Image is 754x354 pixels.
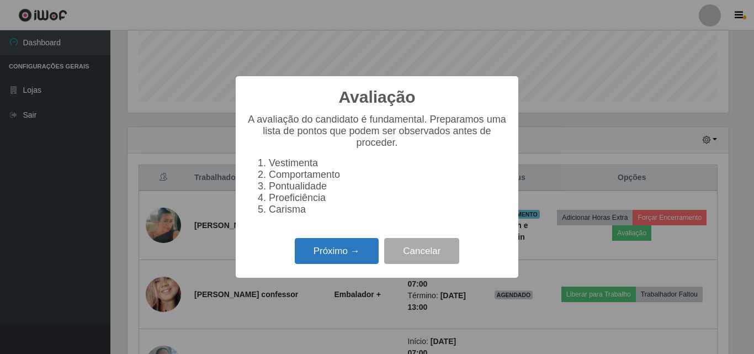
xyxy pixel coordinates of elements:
p: A avaliação do candidato é fundamental. Preparamos uma lista de pontos que podem ser observados a... [247,114,507,149]
button: Próximo → [295,238,379,264]
li: Carisma [269,204,507,215]
li: Comportamento [269,169,507,181]
li: Vestimenta [269,157,507,169]
li: Pontualidade [269,181,507,192]
button: Cancelar [384,238,459,264]
li: Proeficiência [269,192,507,204]
h2: Avaliação [339,87,416,107]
